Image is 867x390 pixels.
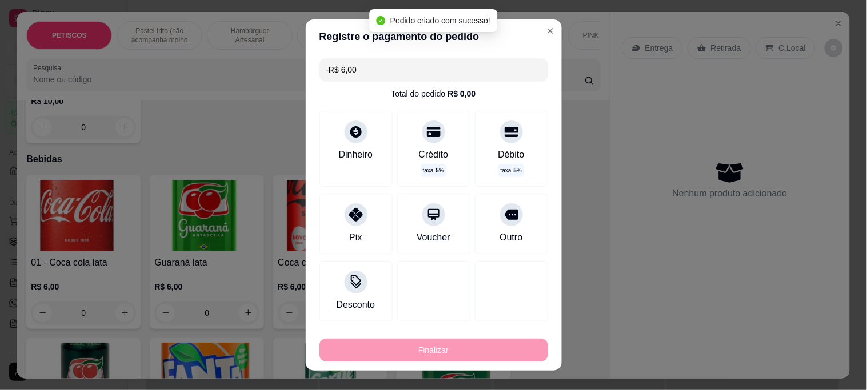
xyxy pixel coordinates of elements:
[306,19,562,54] header: Registre o pagamento do pedido
[391,88,476,99] div: Total do pedido
[541,22,560,40] button: Close
[419,148,449,162] div: Crédito
[349,231,362,244] div: Pix
[390,16,490,25] span: Pedido criado com sucesso!
[339,148,373,162] div: Dinheiro
[448,88,476,99] div: R$ 0,00
[337,298,375,312] div: Desconto
[423,166,444,175] p: taxa
[436,166,444,175] span: 5 %
[377,16,386,25] span: check-circle
[498,148,524,162] div: Débito
[417,231,450,244] div: Voucher
[326,58,541,81] input: Ex.: hambúrguer de cordeiro
[500,231,522,244] div: Outro
[501,166,522,175] p: taxa
[514,166,522,175] span: 5 %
